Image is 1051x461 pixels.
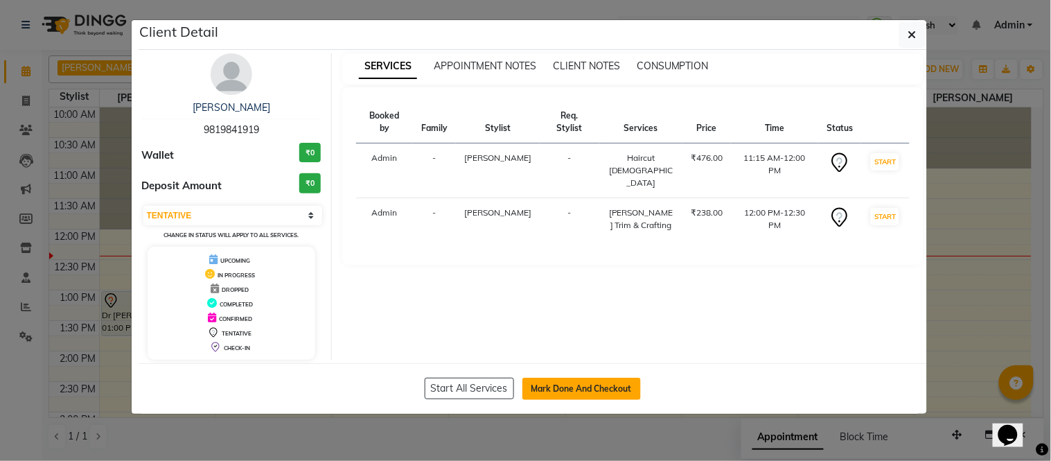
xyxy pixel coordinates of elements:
[456,101,540,143] th: Stylist
[299,143,321,163] h3: ₹0
[540,101,599,143] th: Req. Stylist
[413,101,456,143] th: Family
[993,406,1037,447] iframe: chat widget
[222,330,251,337] span: TENTATIVE
[608,207,674,232] div: [PERSON_NAME] Trim & Crafting
[637,60,709,72] span: CONSUMPTION
[356,143,413,198] td: Admin
[682,101,731,143] th: Price
[142,148,175,164] span: Wallet
[222,286,249,293] span: DROPPED
[553,60,620,72] span: CLIENT NOTES
[425,378,514,399] button: Start All Services
[871,153,899,171] button: START
[204,123,259,136] span: 9819841919
[818,101,861,143] th: Status
[731,198,818,241] td: 12:00 PM-12:30 PM
[731,143,818,198] td: 11:15 AM-12:00 PM
[691,152,723,164] div: ₹476.00
[211,53,252,95] img: avatar
[464,153,531,163] span: [PERSON_NAME]
[464,207,531,218] span: [PERSON_NAME]
[224,345,250,351] span: CHECK-IN
[356,198,413,241] td: Admin
[434,60,536,72] span: APPOINTMENT NOTES
[599,101,682,143] th: Services
[608,152,674,189] div: Haircut [DEMOGRAPHIC_DATA]
[413,198,456,241] td: -
[193,101,270,114] a: [PERSON_NAME]
[356,101,413,143] th: Booked by
[413,143,456,198] td: -
[731,101,818,143] th: Time
[540,198,599,241] td: -
[219,315,252,322] span: CONFIRMED
[220,257,250,264] span: UPCOMING
[220,301,253,308] span: COMPLETED
[299,173,321,193] h3: ₹0
[522,378,641,400] button: Mark Done And Checkout
[359,54,417,79] span: SERVICES
[140,21,219,42] h5: Client Detail
[218,272,255,279] span: IN PROGRESS
[164,232,299,238] small: Change in status will apply to all services.
[871,208,899,225] button: START
[540,143,599,198] td: -
[142,178,222,194] span: Deposit Amount
[691,207,723,219] div: ₹238.00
